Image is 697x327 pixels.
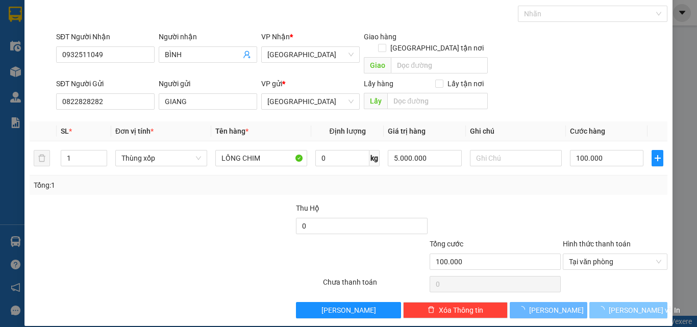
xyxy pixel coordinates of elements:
th: Ghi chú [466,121,566,141]
label: Hình thức thanh toán [563,240,631,248]
div: [GEOGRAPHIC_DATA] [9,9,112,32]
span: up [98,152,105,158]
span: Giá trị hàng [388,127,426,135]
button: delete [34,150,50,166]
span: Gửi: [9,9,24,19]
span: [PERSON_NAME] [321,305,376,316]
input: VD: Bàn, Ghế [215,150,307,166]
div: 0932469694 [119,44,223,58]
button: [PERSON_NAME] [296,302,401,318]
div: 80.000 [8,64,114,77]
span: Xóa Thông tin [439,305,483,316]
span: Increase Value [95,150,107,158]
span: Tên hàng [215,127,248,135]
div: TRANG [9,32,112,44]
input: Dọc đường [387,93,488,109]
span: Đơn vị tính [115,127,154,135]
span: [GEOGRAPHIC_DATA] tận nơi [386,42,488,54]
span: loading [598,306,609,313]
div: Chưa thanh toán [322,276,429,294]
span: Cước hàng [570,127,605,135]
div: SĐT Người Gửi [56,78,155,89]
div: 0931280050 [9,44,112,58]
span: Tổng cước [430,240,463,248]
span: Định lượng [329,127,365,135]
span: delete [428,306,435,314]
div: [GEOGRAPHIC_DATA] [119,9,223,32]
span: Giao hàng [364,33,396,41]
span: Lấy tận nơi [443,78,488,89]
button: plus [652,150,663,166]
span: SL [61,127,69,135]
span: CR : [8,65,23,76]
span: close-circle [656,259,662,265]
button: [PERSON_NAME] [510,302,588,318]
span: VP Nhận [261,33,290,41]
span: [PERSON_NAME] và In [609,305,680,316]
input: 0 [388,150,461,166]
input: Dọc đường [391,57,488,73]
span: [PERSON_NAME] [529,305,584,316]
span: Nhận: [119,9,144,19]
span: Thu Hộ [296,204,319,212]
span: user-add [243,51,251,59]
span: plus [652,154,663,162]
button: [PERSON_NAME] và In [589,302,667,318]
div: VP gửi [261,78,360,89]
span: Đà Nẵng [267,47,354,62]
div: Người gửi [159,78,257,89]
span: Giao [364,57,391,73]
div: DIỄM [119,32,223,44]
div: Tổng: 1 [34,180,270,191]
button: deleteXóa Thông tin [403,302,508,318]
span: Lấy [364,93,387,109]
span: Lấy hàng [364,80,393,88]
div: Người nhận [159,31,257,42]
span: down [98,159,105,165]
div: SĐT Người Nhận [56,31,155,42]
span: Thùng xốp [121,150,201,166]
span: loading [518,306,529,313]
span: Đà Lạt [267,94,354,109]
input: Ghi Chú [470,150,562,166]
span: Decrease Value [95,158,107,166]
span: kg [369,150,380,166]
span: Tại văn phòng [569,254,661,269]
